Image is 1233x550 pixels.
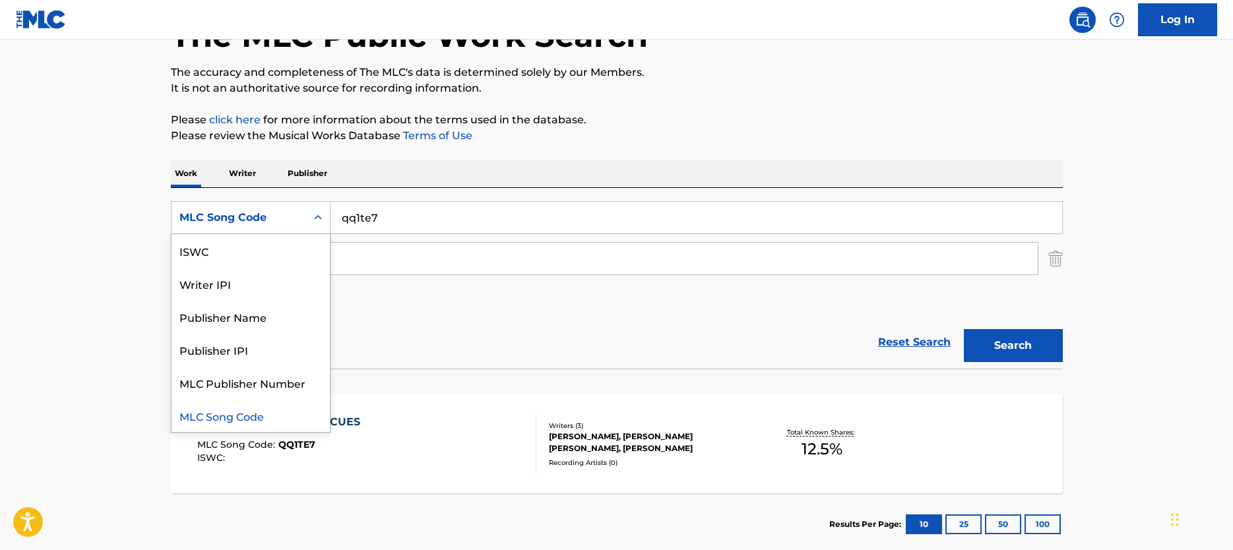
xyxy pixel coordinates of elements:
a: click here [209,113,261,126]
a: Log In [1138,3,1217,36]
div: Publisher Name [172,300,330,333]
p: Total Known Shares: [787,427,858,437]
img: Delete Criterion [1048,242,1063,275]
form: Search Form [171,201,1063,369]
p: Please review the Musical Works Database [171,128,1063,144]
span: MLC Song Code : [197,439,278,450]
button: Search [964,329,1063,362]
div: Writer IPI [172,267,330,300]
span: QQ1TE7 [278,439,315,450]
p: Publisher [284,160,331,187]
div: Publisher IPI [172,333,330,366]
img: MLC Logo [16,10,67,29]
button: 50 [985,514,1021,534]
p: Work [171,160,201,187]
button: 25 [945,514,982,534]
div: Writers ( 3 ) [549,421,748,431]
a: [DEMOGRAPHIC_DATA] CUESMLC Song Code:QQ1TE7ISWC:Writers (3)[PERSON_NAME], [PERSON_NAME] [PERSON_N... [171,394,1063,493]
a: Reset Search [871,328,957,357]
img: help [1109,12,1125,28]
button: 10 [906,514,942,534]
button: 100 [1025,514,1061,534]
p: It is not an authoritative source for recording information. [171,80,1063,96]
div: Help [1104,7,1130,33]
div: Recording Artists ( 0 ) [549,458,748,468]
div: MLC Song Code [172,399,330,432]
a: Public Search [1069,7,1096,33]
span: 12.5 % [802,437,842,461]
div: Drag [1171,500,1179,539]
span: ISWC : [197,452,228,464]
div: [PERSON_NAME], [PERSON_NAME] [PERSON_NAME], [PERSON_NAME] [549,431,748,454]
iframe: Chat Widget [1167,487,1233,550]
p: Results Per Page: [829,518,904,530]
div: MLC Song Code [179,210,298,226]
a: Terms of Use [400,129,472,142]
p: Please for more information about the terms used in the database. [171,112,1063,128]
div: ISWC [172,234,330,267]
img: search [1075,12,1091,28]
div: MLC Publisher Number [172,366,330,399]
p: The accuracy and completeness of The MLC's data is determined solely by our Members. [171,65,1063,80]
p: Writer [225,160,260,187]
